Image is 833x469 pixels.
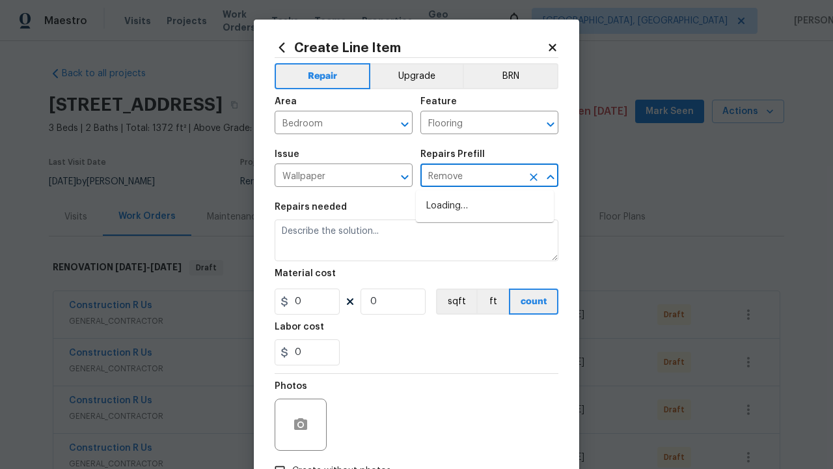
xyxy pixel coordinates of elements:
h5: Repairs needed [275,203,347,212]
button: Close [541,168,560,186]
h5: Area [275,97,297,106]
button: Upgrade [370,63,463,89]
button: count [509,289,558,315]
button: Open [396,115,414,134]
h5: Feature [420,97,457,106]
button: Repair [275,63,370,89]
h5: Issue [275,150,299,159]
button: sqft [436,289,476,315]
button: Open [541,115,560,134]
h5: Photos [275,382,307,391]
button: ft [476,289,509,315]
h5: Repairs Prefill [420,150,485,159]
h2: Create Line Item [275,40,547,55]
div: Loading… [416,190,554,222]
h5: Material cost [275,269,336,278]
h5: Labor cost [275,322,324,332]
button: Clear [525,168,543,186]
button: BRN [463,63,558,89]
button: Open [396,168,414,186]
